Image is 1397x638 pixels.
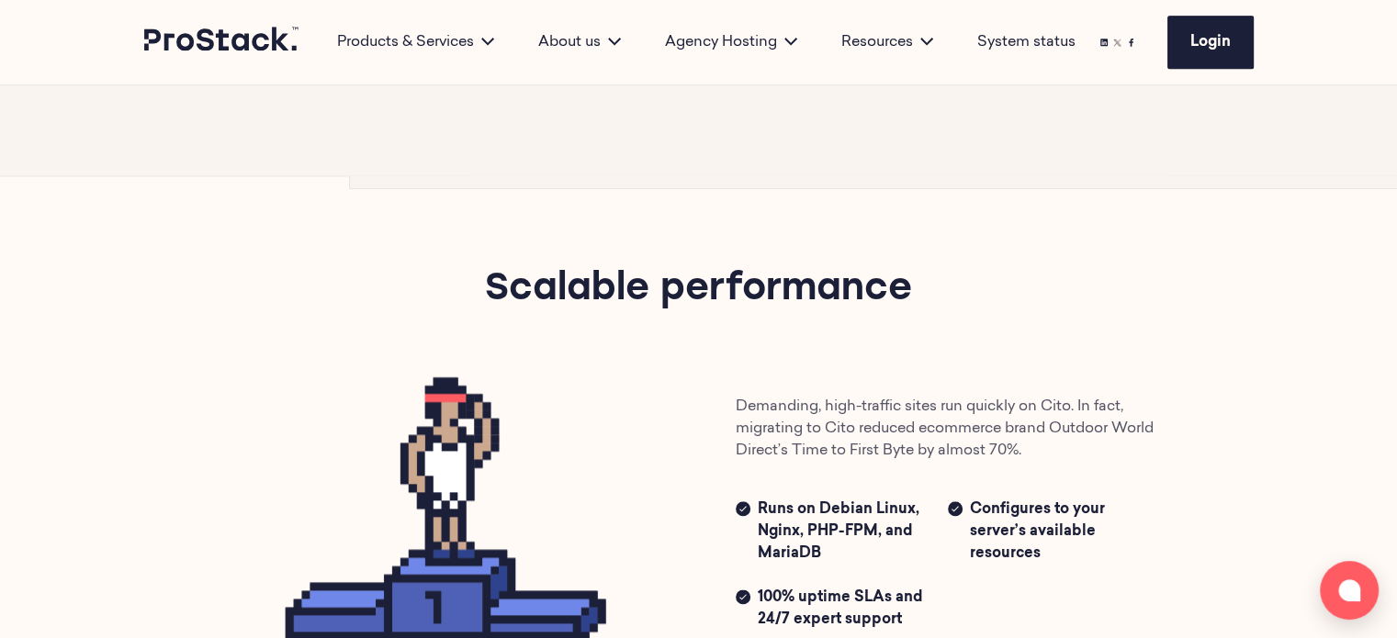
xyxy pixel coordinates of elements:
[758,498,927,565] span: Runs on Debian Linux, Nginx, PHP-FPM, and MariaDB
[299,264,1098,316] h2: Scalable performance
[643,31,819,53] div: Agency Hosting
[736,396,1162,462] p: Demanding, high-traffic sites run quickly on Cito. In fact, migrating to Cito reduced ecommerce b...
[1167,16,1254,69] a: Login
[819,31,955,53] div: Resources
[970,498,1139,565] span: Configures to your server’s available resources
[144,27,300,58] a: Prostack logo
[1320,561,1379,620] button: Open chat window
[977,31,1076,53] a: System status
[315,31,516,53] div: Products & Services
[1190,35,1231,50] span: Login
[758,587,927,631] span: 100% uptime SLAs and 24/7 expert support
[516,31,643,53] div: About us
